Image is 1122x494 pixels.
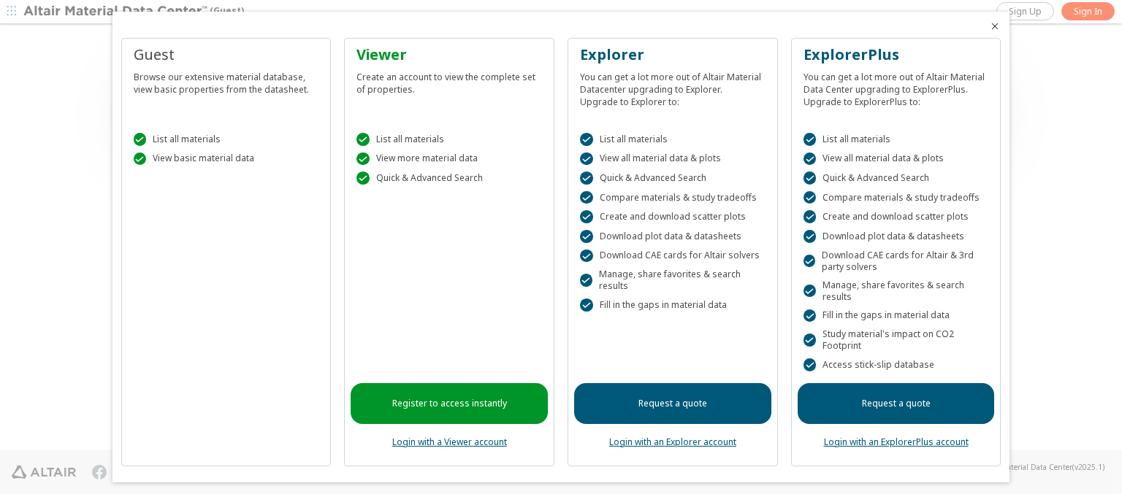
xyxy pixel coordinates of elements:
[580,153,766,166] div: View all material data & plots
[134,45,319,65] div: Guest
[580,210,593,223] div: 
[804,133,989,146] div: List all materials
[356,65,542,96] div: Create an account to view the complete set of properties.
[351,383,548,424] a: Register to access instantly
[580,298,593,312] div: 
[804,210,817,223] div: 
[804,65,989,108] div: You can get a lot more out of Altair Material Data Center upgrading to ExplorerPlus. Upgrade to E...
[356,171,542,185] div: Quick & Advanced Search
[580,191,766,204] div: Compare materials & study tradeoffs
[356,171,370,185] div: 
[580,153,593,166] div: 
[356,153,542,166] div: View more material data
[580,274,592,287] div: 
[580,65,766,108] div: You can get a lot more out of Altair Material Datacenter upgrading to Explorer. Upgrade to Explor...
[804,309,989,323] div: Fill in the gaps in material data
[804,153,989,166] div: View all material data & plots
[580,298,766,312] div: Fill in the gaps in material data
[580,133,766,146] div: List all materials
[609,436,736,448] a: Login with an Explorer account
[574,383,771,424] a: Request a quote
[580,230,766,243] div: Download plot data & datasheets
[804,358,817,371] div: 
[134,133,147,146] div: 
[580,250,766,263] div: Download CAE cards for Altair solvers
[804,279,989,303] div: Manage, share favorites & search results
[804,171,817,185] div: 
[804,285,816,298] div: 
[580,191,593,204] div: 
[580,171,593,185] div: 
[580,210,766,223] div: Create and download scatter plots
[804,328,989,352] div: Study material's impact on CO2 Footprint
[804,309,817,323] div: 
[356,133,370,146] div: 
[804,358,989,371] div: Access stick-slip database
[134,133,319,146] div: List all materials
[798,383,995,424] a: Request a quote
[580,269,766,292] div: Manage, share favorites & search results
[804,133,817,146] div: 
[356,153,370,166] div: 
[804,250,989,273] div: Download CAE cards for Altair & 3rd party solvers
[804,153,817,166] div: 
[804,230,817,243] div: 
[804,191,989,204] div: Compare materials & study tradeoffs
[804,191,817,204] div: 
[580,171,766,185] div: Quick & Advanced Search
[356,45,542,65] div: Viewer
[134,153,147,166] div: 
[989,20,1001,32] button: Close
[392,436,507,448] a: Login with a Viewer account
[580,230,593,243] div: 
[804,255,815,268] div: 
[356,133,542,146] div: List all materials
[134,65,319,96] div: Browse our extensive material database, view basic properties from the datasheet.
[580,133,593,146] div: 
[804,45,989,65] div: ExplorerPlus
[824,436,969,448] a: Login with an ExplorerPlus account
[580,45,766,65] div: Explorer
[804,230,989,243] div: Download plot data & datasheets
[580,250,593,263] div: 
[134,153,319,166] div: View basic material data
[804,210,989,223] div: Create and download scatter plots
[804,333,816,347] div: 
[804,171,989,185] div: Quick & Advanced Search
